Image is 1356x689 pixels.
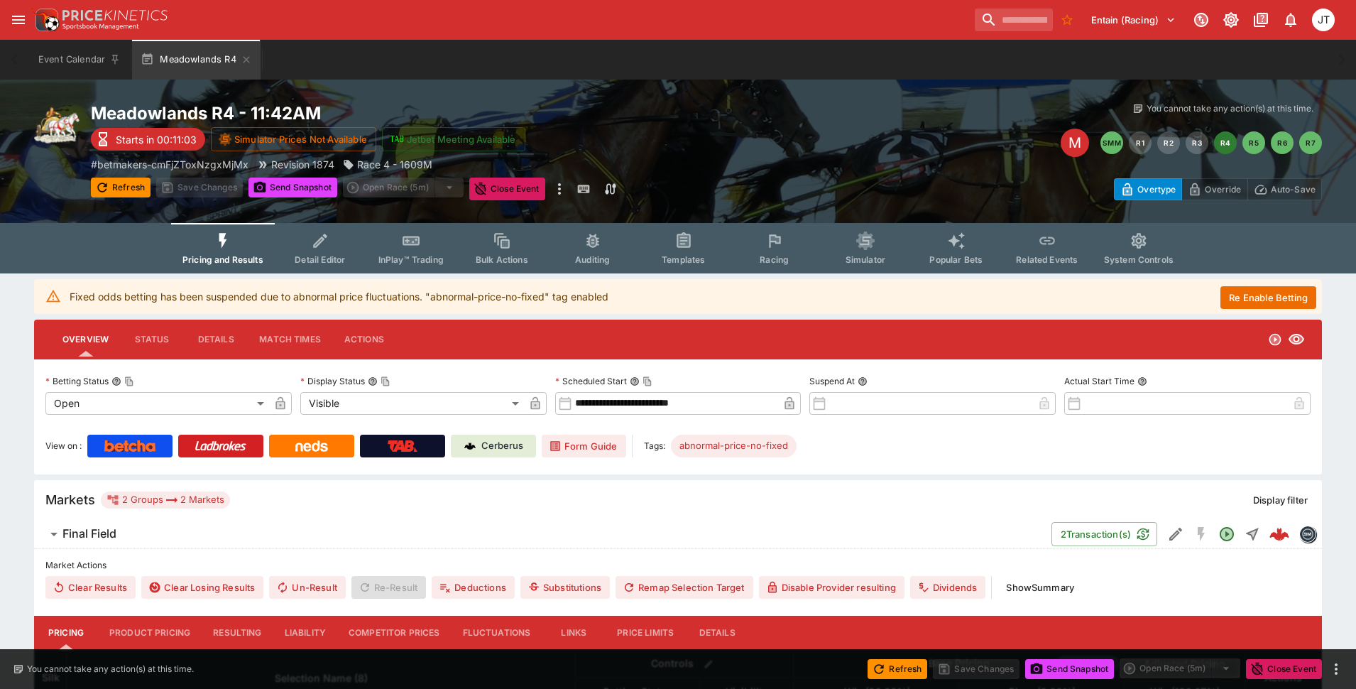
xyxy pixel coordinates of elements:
div: split button [343,178,464,197]
button: Notifications [1278,7,1303,33]
button: Clear Losing Results [141,576,263,599]
button: Simulator Prices Not Available [211,127,376,151]
button: Open [1214,521,1240,547]
p: Copy To Clipboard [91,157,248,172]
a: fabd4634-5b48-436b-800b-8e41560f60da [1265,520,1294,548]
button: SMM [1100,131,1123,154]
img: jetbet-logo.svg [390,132,404,146]
button: Auto-Save [1247,178,1322,200]
button: No Bookmarks [1056,9,1078,31]
p: Override [1205,182,1241,197]
div: Start From [1114,178,1322,200]
p: Race 4 - 1609M [357,157,432,172]
button: Price Limits [606,616,685,650]
button: Remap Selection Target [616,576,753,599]
span: InPlay™ Trading [378,254,444,265]
button: Deductions [432,576,515,599]
img: logo-cerberus--red.svg [1269,524,1289,544]
div: Event type filters [171,223,1185,273]
button: Pricing [34,616,98,650]
button: Re Enable Betting [1220,286,1316,309]
button: R2 [1157,131,1180,154]
button: R1 [1129,131,1152,154]
button: Close Event [469,178,545,200]
button: R3 [1186,131,1208,154]
button: Copy To Clipboard [643,376,652,386]
label: Market Actions [45,555,1311,576]
div: fabd4634-5b48-436b-800b-8e41560f60da [1269,524,1289,544]
button: Edit Detail [1163,521,1188,547]
button: Display filter [1245,489,1316,511]
span: Pricing and Results [182,254,263,265]
label: Tags: [644,435,665,457]
button: Scheduled StartCopy To Clipboard [630,376,640,386]
button: Liability [273,616,337,650]
button: Josh Tanner [1308,4,1339,36]
p: Display Status [300,375,365,387]
button: ShowSummary [997,576,1083,599]
div: Josh Tanner [1312,9,1335,31]
button: Override [1181,178,1247,200]
button: Substitutions [520,576,610,599]
button: Betting StatusCopy To Clipboard [111,376,121,386]
button: Competitor Prices [337,616,452,650]
img: Ladbrokes [195,440,246,452]
button: R7 [1299,131,1322,154]
button: Toggle light/dark mode [1218,7,1244,33]
span: Popular Bets [929,254,983,265]
button: Suspend At [858,376,868,386]
p: Overtype [1137,182,1176,197]
button: Overtype [1114,178,1182,200]
button: Details [685,616,749,650]
div: Edit Meeting [1061,129,1089,157]
div: Open [45,392,269,415]
h5: Markets [45,492,95,508]
div: betmakers [1299,526,1316,543]
button: Disable Provider resulting [759,576,904,599]
p: Suspend At [809,375,855,387]
button: Actions [332,322,396,357]
button: more [1328,661,1345,678]
button: Match Times [248,322,332,357]
button: Select Tenant [1083,9,1184,31]
button: SGM Disabled [1188,521,1214,547]
img: Cerberus [464,440,476,452]
button: Overview [51,322,120,357]
svg: Open [1218,526,1235,543]
label: View on : [45,435,82,457]
img: Neds [295,440,327,452]
button: Meadowlands R4 [132,40,260,80]
button: Dividends [910,576,985,599]
button: Close Event [1246,659,1322,679]
span: Related Events [1016,254,1078,265]
div: Race 4 - 1609M [343,157,432,172]
span: Templates [662,254,705,265]
span: Simulator [846,254,885,265]
p: You cannot take any action(s) at this time. [27,663,194,676]
img: PriceKinetics Logo [31,6,60,34]
button: Straight [1240,521,1265,547]
button: Connected to PK [1188,7,1214,33]
div: Betting Target: cerberus [671,435,797,457]
div: split button [1120,658,1240,678]
img: PriceKinetics [62,10,168,21]
div: 2 Groups 2 Markets [106,492,224,509]
button: Display StatusCopy To Clipboard [368,376,378,386]
img: TabNZ [388,440,417,452]
button: Refresh [91,178,151,197]
button: Event Calendar [30,40,129,80]
h2: Copy To Clipboard [91,102,706,124]
p: Cerberus [481,439,523,453]
img: harness_racing.png [34,102,80,148]
p: You cannot take any action(s) at this time. [1147,102,1313,115]
img: Betcha [104,440,155,452]
button: Jetbet Meeting Available [382,127,525,151]
button: Actual Start Time [1137,376,1147,386]
button: Product Pricing [98,616,202,650]
span: abnormal-price-no-fixed [671,439,797,453]
nav: pagination navigation [1100,131,1322,154]
button: Send Snapshot [1025,659,1114,679]
button: Final Field [34,520,1051,548]
span: Detail Editor [295,254,345,265]
button: R6 [1271,131,1294,154]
